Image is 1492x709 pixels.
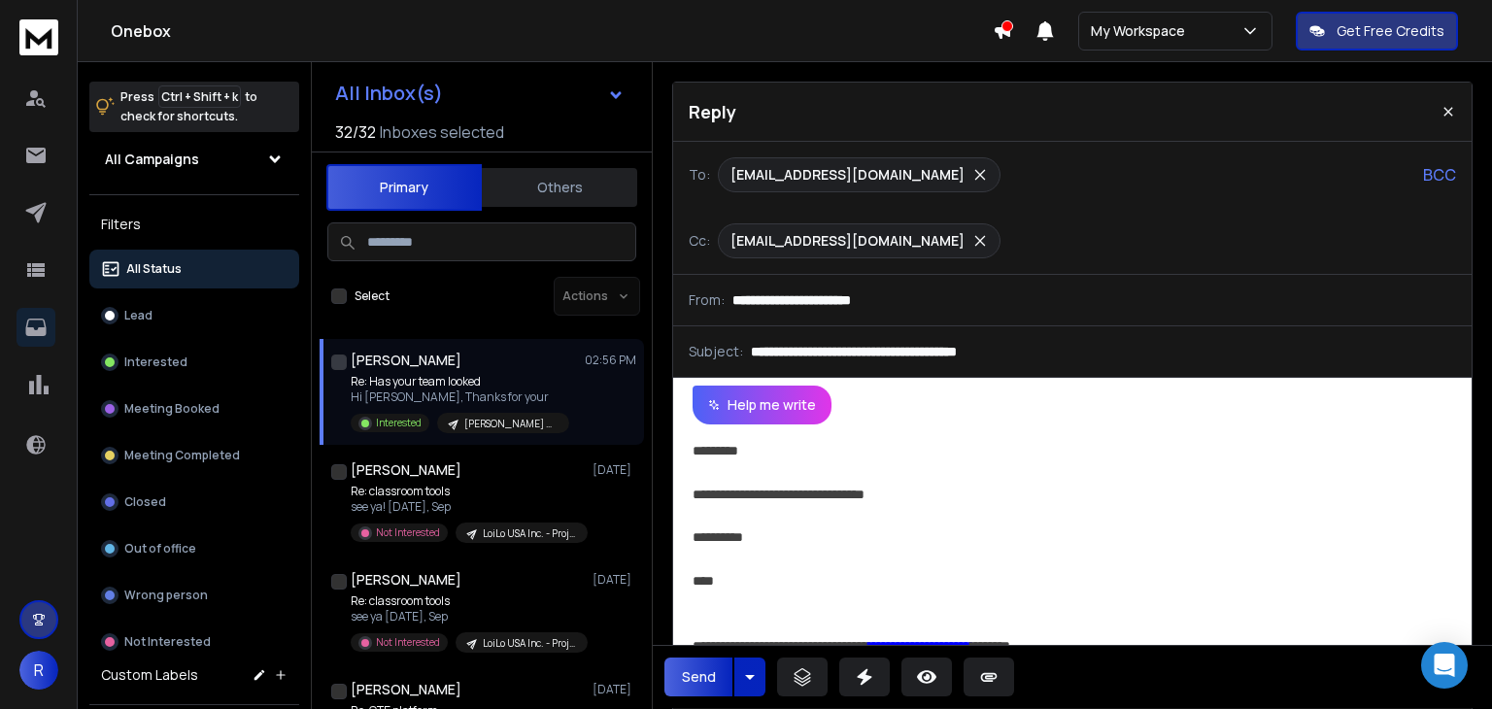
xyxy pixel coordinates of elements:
p: BCC [1423,163,1456,186]
h1: [PERSON_NAME] [351,570,461,590]
h3: Filters [89,211,299,238]
p: Get Free Credits [1337,21,1444,41]
p: All Status [126,261,182,277]
p: To: [689,165,710,185]
button: R [19,651,58,690]
p: [DATE] [593,462,636,478]
p: Re: Has your team looked [351,374,569,389]
h3: Custom Labels [101,665,198,685]
h1: [PERSON_NAME] [351,351,461,370]
p: Cc: [689,231,710,251]
button: Not Interested [89,623,299,661]
p: [DATE] [593,682,636,697]
p: My Workspace [1091,21,1193,41]
p: Closed [124,494,166,510]
img: logo [19,19,58,55]
p: Meeting Completed [124,448,240,463]
h1: [PERSON_NAME] [351,460,461,480]
p: LoiLo USA Inc. - Proj 1 - Camp 2 of 1.5 [483,636,576,651]
h1: All Campaigns [105,150,199,169]
span: 32 / 32 [335,120,376,144]
p: Out of office [124,541,196,557]
button: Others [482,166,637,209]
button: Primary [326,164,482,211]
p: Re: classroom tools [351,484,584,499]
button: Meeting Completed [89,436,299,475]
p: Reply [689,98,736,125]
p: [EMAIL_ADDRESS][DOMAIN_NAME] [730,231,965,251]
p: Lead [124,308,153,323]
p: Interested [376,416,422,430]
p: LoiLo USA Inc. - Proj 1 - Camp 2 of 1.5 [483,526,576,541]
h1: Onebox [111,19,993,43]
label: Select [355,288,390,304]
button: Out of office [89,529,299,568]
h1: All Inbox(s) [335,84,443,103]
p: Hi [PERSON_NAME], Thanks for your [351,389,569,405]
p: Press to check for shortcuts. [120,87,257,126]
div: Open Intercom Messenger [1421,642,1468,689]
p: Meeting Booked [124,401,220,417]
p: Not Interested [376,635,440,650]
p: Wrong person [124,588,208,603]
p: [PERSON_NAME] Media Group - Proj 1 - Camp 3 of 1.5 [464,417,558,431]
button: All Campaigns [89,140,299,179]
p: Re: classroom tools [351,593,584,609]
button: Get Free Credits [1296,12,1458,51]
button: Help me write [693,386,831,424]
p: Not Interested [376,525,440,540]
button: Lead [89,296,299,335]
p: 02:56 PM [585,353,636,368]
button: Closed [89,483,299,522]
p: Subject: [689,342,743,361]
h1: [PERSON_NAME] [351,680,461,699]
button: Interested [89,343,299,382]
p: see ya! [DATE], Sep [351,499,584,515]
button: All Status [89,250,299,288]
p: Not Interested [124,634,211,650]
button: All Inbox(s) [320,74,640,113]
p: Interested [124,354,187,370]
span: Ctrl + Shift + k [158,85,241,108]
p: [DATE] [593,572,636,588]
p: From: [689,290,725,310]
p: [EMAIL_ADDRESS][DOMAIN_NAME] [730,165,965,185]
button: Send [664,658,732,696]
h3: Inboxes selected [380,120,504,144]
button: Wrong person [89,576,299,615]
p: see ya [DATE], Sep [351,609,584,625]
button: Meeting Booked [89,389,299,428]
